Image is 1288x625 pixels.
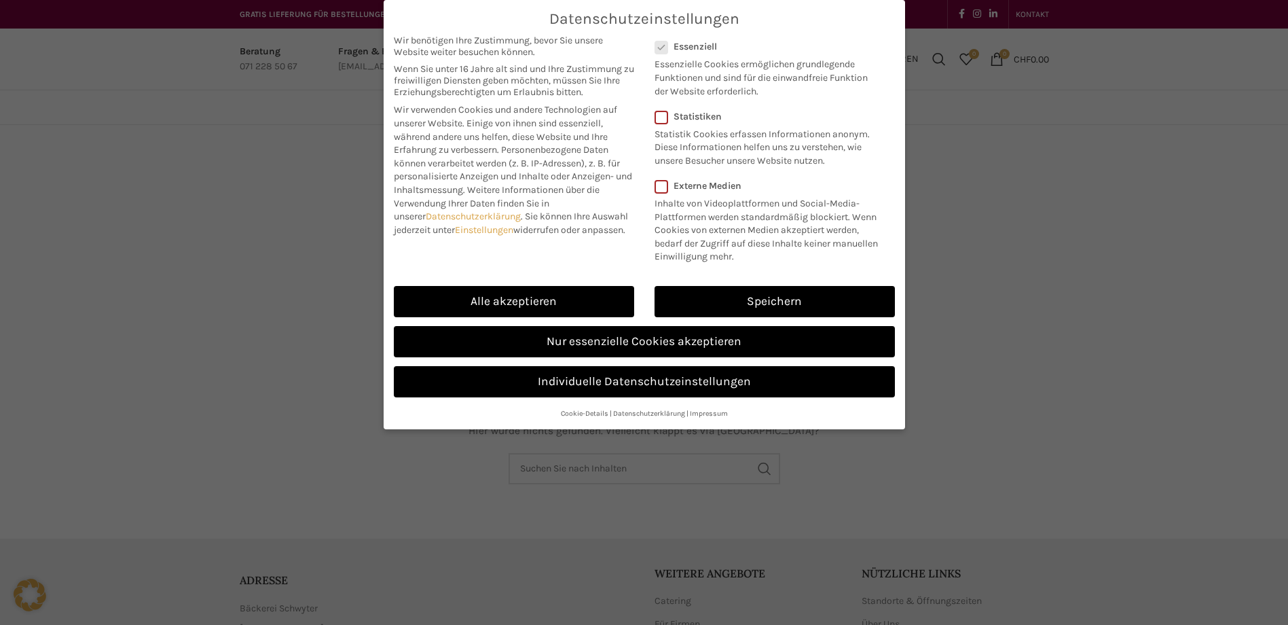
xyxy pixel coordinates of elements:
[394,286,634,317] a: Alle akzeptieren
[394,35,634,58] span: Wir benötigen Ihre Zustimmung, bevor Sie unsere Website weiter besuchen können.
[426,211,521,222] a: Datenschutzerklärung
[655,192,886,264] p: Inhalte von Videoplattformen und Social-Media-Plattformen werden standardmäßig blockiert. Wenn Co...
[394,326,895,357] a: Nur essenzielle Cookies akzeptieren
[561,409,608,418] a: Cookie-Details
[655,122,877,168] p: Statistik Cookies erfassen Informationen anonym. Diese Informationen helfen uns zu verstehen, wie...
[394,184,600,222] span: Weitere Informationen über die Verwendung Ihrer Daten finden Sie in unserer .
[655,111,877,122] label: Statistiken
[655,286,895,317] a: Speichern
[655,52,877,98] p: Essenzielle Cookies ermöglichen grundlegende Funktionen und sind für die einwandfreie Funktion de...
[394,211,628,236] span: Sie können Ihre Auswahl jederzeit unter widerrufen oder anpassen.
[394,63,634,98] span: Wenn Sie unter 16 Jahre alt sind und Ihre Zustimmung zu freiwilligen Diensten geben möchten, müss...
[394,104,617,156] span: Wir verwenden Cookies und andere Technologien auf unserer Website. Einige von ihnen sind essenzie...
[613,409,685,418] a: Datenschutzerklärung
[455,224,513,236] a: Einstellungen
[655,180,886,192] label: Externe Medien
[655,41,877,52] label: Essenziell
[394,144,632,196] span: Personenbezogene Daten können verarbeitet werden (z. B. IP-Adressen), z. B. für personalisierte A...
[549,10,739,28] span: Datenschutzeinstellungen
[690,409,728,418] a: Impressum
[394,366,895,397] a: Individuelle Datenschutzeinstellungen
